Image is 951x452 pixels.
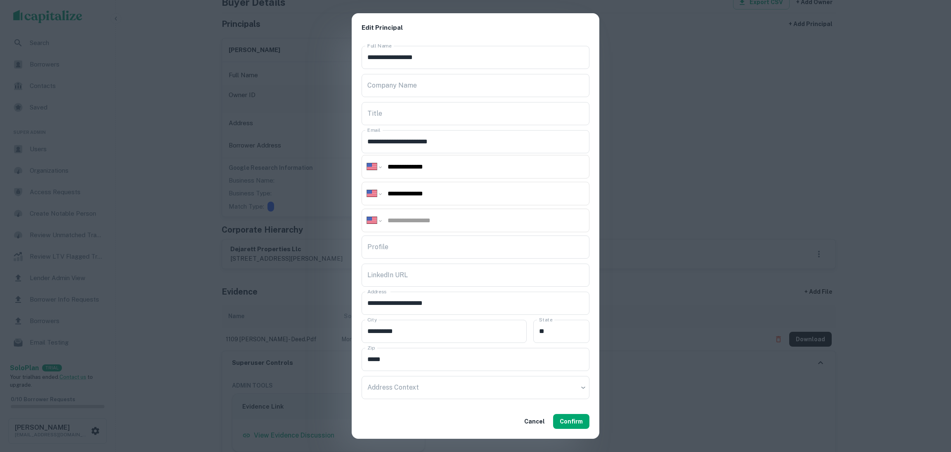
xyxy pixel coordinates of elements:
[521,414,548,429] button: Cancel
[910,386,951,426] iframe: Chat Widget
[367,288,386,295] label: Address
[362,376,589,399] div: ​
[352,13,599,43] h2: Edit Principal
[367,344,375,351] label: Zip
[553,414,589,429] button: Confirm
[367,42,392,49] label: Full Name
[367,316,377,323] label: City
[367,126,381,133] label: Email
[539,316,552,323] label: State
